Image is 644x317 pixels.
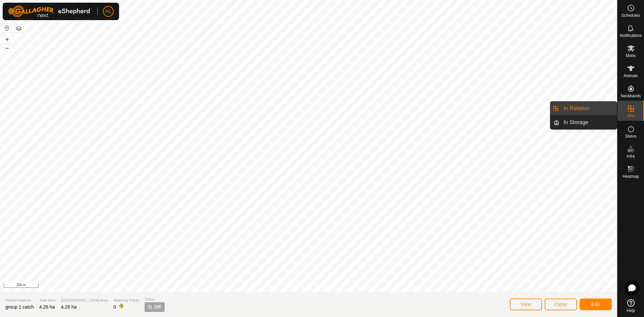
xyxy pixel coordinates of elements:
span: Help [627,309,635,313]
li: In Storage [550,116,617,129]
button: Close [545,299,577,310]
span: Heatmap [623,174,639,178]
a: Help [618,297,644,315]
span: View [521,302,531,307]
button: Reset Map [3,24,11,32]
span: Infra [627,154,635,158]
img: Gallagher Logo [8,5,92,17]
button: Map Layers [15,24,23,33]
a: In Rotation [559,102,617,115]
span: Notifications [620,34,642,38]
span: VPs [627,114,634,118]
span: 4.26 ha [39,304,55,310]
span: Animals [624,74,638,78]
span: 4.26 ha [61,304,77,310]
span: Off [154,304,161,311]
a: In Storage [559,116,617,129]
span: In Storage [563,118,588,126]
span: Watering Points [113,298,139,303]
span: In Rotation [563,104,589,112]
span: [GEOGRAPHIC_DATA] Area [61,298,108,303]
span: Edit [591,302,600,307]
span: HL [105,8,111,15]
span: Neckbands [621,94,641,98]
button: – [3,44,11,52]
span: Virtual Paddock [5,298,34,303]
span: Schedules [621,13,640,17]
span: group 1 catch [5,304,34,310]
span: Mobs [626,54,636,58]
li: In Rotation [550,102,617,115]
span: Total Area [39,298,56,303]
button: View [510,299,542,310]
a: Contact Us [315,283,335,289]
span: 0 [113,304,116,310]
button: Edit [580,299,612,310]
span: Status [625,134,636,138]
button: + [3,35,11,43]
a: Privacy Policy [282,283,307,289]
img: turn-off [147,304,153,310]
span: Status [145,297,165,302]
span: Close [554,302,567,307]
